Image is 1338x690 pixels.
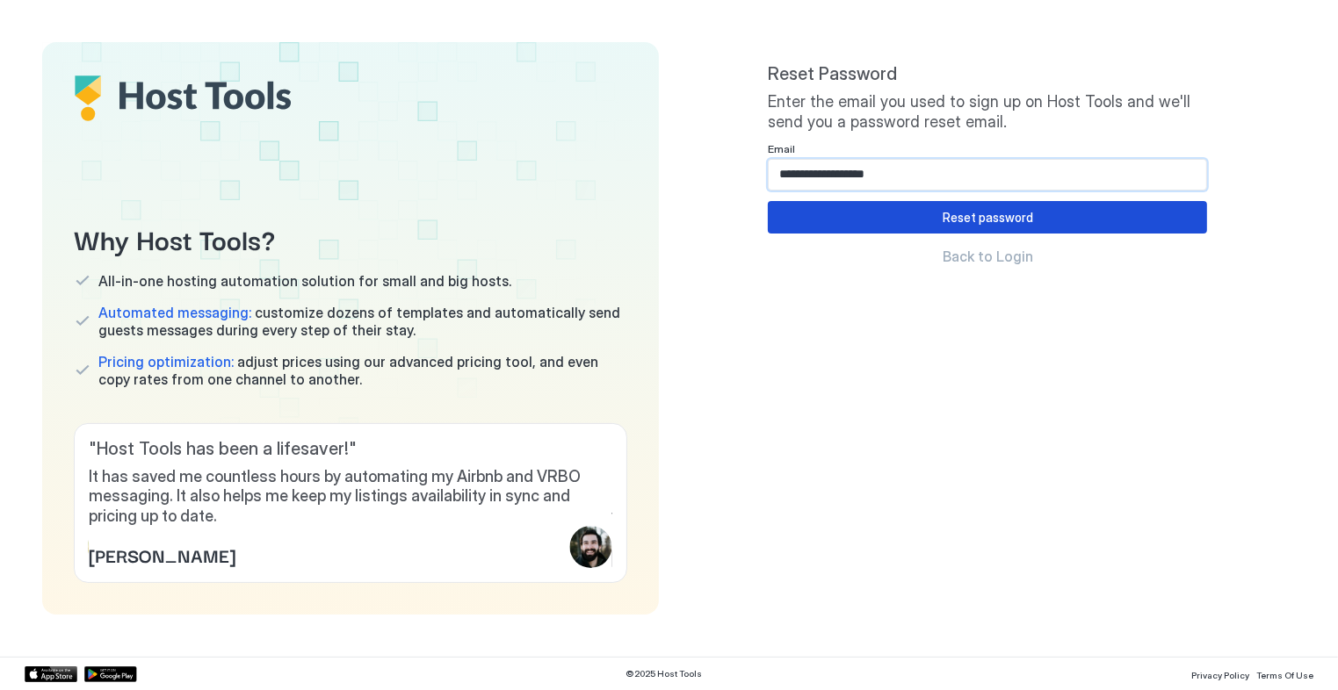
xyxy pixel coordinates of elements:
[570,526,612,568] div: profile
[768,92,1207,132] span: Enter the email you used to sign up on Host Tools and we'll send you a password reset email.
[1256,665,1313,683] a: Terms Of Use
[1191,665,1249,683] a: Privacy Policy
[769,160,1206,190] input: Input Field
[89,542,235,568] span: [PERSON_NAME]
[25,666,77,682] a: App Store
[98,353,234,370] span: Pricing optimization:
[89,438,612,460] span: " Host Tools has been a lifesaver! "
[74,219,627,258] span: Why Host Tools?
[626,668,703,679] span: © 2025 Host Tools
[1191,670,1249,680] span: Privacy Policy
[768,63,1207,85] span: Reset Password
[18,630,60,672] iframe: Intercom live chat
[98,304,251,321] span: Automated messaging:
[768,248,1207,265] a: Back to Login
[89,467,612,527] span: It has saved me countless hours by automating my Airbnb and VRBO messaging. It also helps me keep...
[98,272,511,290] span: All-in-one hosting automation solution for small and big hosts.
[98,304,627,339] span: customize dozens of templates and automatically send guests messages during every step of their s...
[768,142,795,155] span: Email
[98,353,627,388] span: adjust prices using our advanced pricing tool, and even copy rates from one channel to another.
[943,248,1033,265] span: Back to Login
[1256,670,1313,680] span: Terms Of Use
[768,201,1207,234] button: Reset password
[84,666,137,682] a: Google Play Store
[943,208,1033,226] div: Reset password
